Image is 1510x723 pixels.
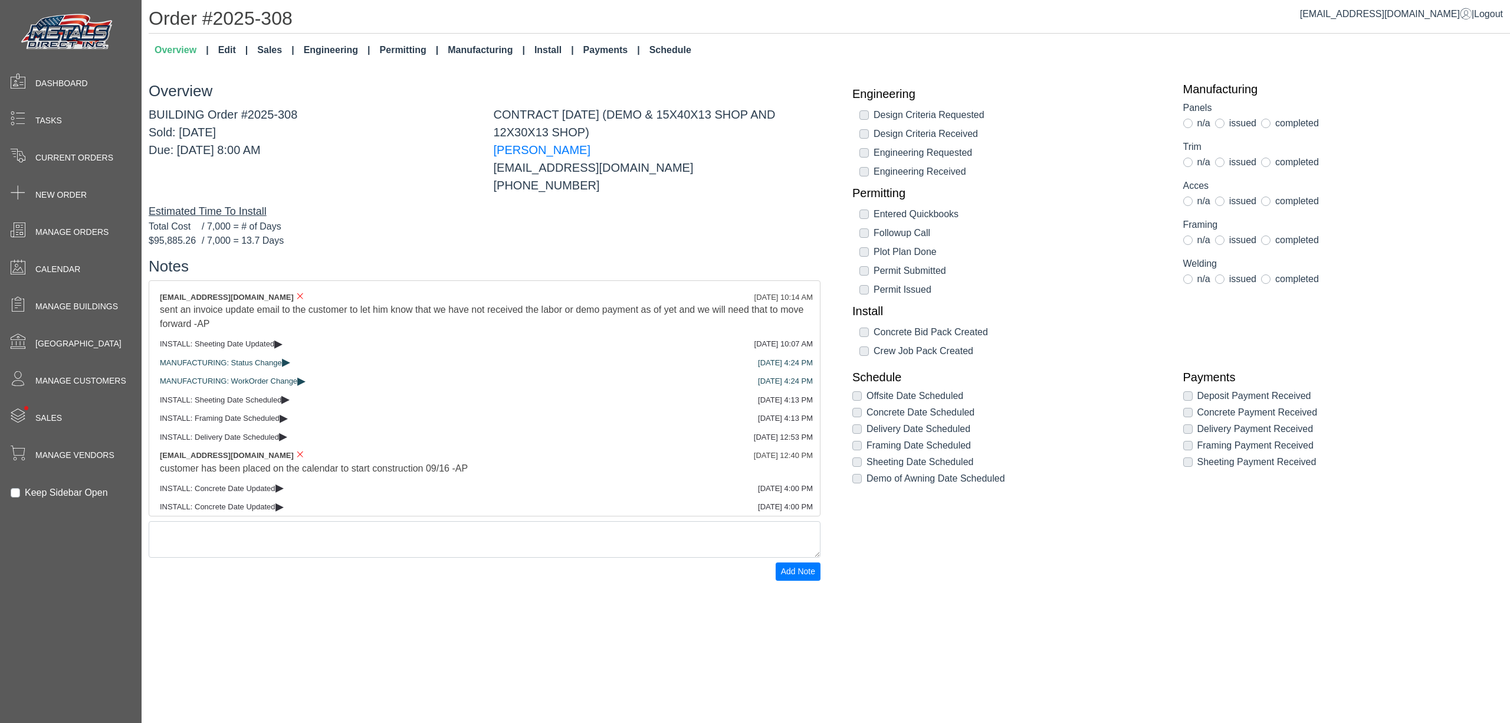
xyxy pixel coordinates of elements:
span: Manage Vendors [35,449,114,462]
span: [EMAIL_ADDRESS][DOMAIN_NAME] [160,451,294,460]
div: [DATE] 10:07 AM [754,338,813,350]
a: Schedule [852,370,1166,384]
div: [DATE] 4:00 PM [758,501,813,513]
div: / 7,000 = 13.7 Days [149,234,820,248]
div: sent an invoice update email to the customer to let him know that we have not received the labor ... [160,303,809,331]
span: ▸ [275,502,284,510]
span: Add Note [781,567,815,576]
span: ▸ [279,432,287,440]
div: [DATE] 4:13 PM [758,394,813,406]
div: | [1300,7,1503,21]
a: Manufacturing [1183,82,1496,96]
label: Deposit Payment Received [1197,389,1311,403]
div: [DATE] 4:13 PM [758,413,813,424]
a: Sales [252,38,298,62]
div: [DATE] 4:24 PM [758,357,813,369]
label: Delivery Date Scheduled [866,422,970,436]
div: [DATE] 4:24 PM [758,375,813,387]
span: Manage Orders [35,226,109,238]
h3: Overview [149,82,820,100]
label: Framing Date Scheduled [866,439,971,453]
label: Sheeting Payment Received [1197,455,1317,469]
span: [EMAIL_ADDRESS][DOMAIN_NAME] [160,293,294,302]
a: [PERSON_NAME] [494,143,590,156]
a: Edit [214,38,253,62]
div: MANUFACTURING: Status Change [160,357,809,369]
img: Metals Direct Inc Logo [18,11,118,54]
a: Engineering [852,87,1166,101]
span: Manage Buildings [35,300,118,313]
span: ▸ [282,358,290,365]
a: Permitting [375,38,444,62]
div: INSTALL: Sheeting Date Scheduled [160,394,809,406]
label: Keep Sidebar Open [25,486,108,500]
label: Framing Payment Received [1197,439,1314,453]
a: Engineering [299,38,375,62]
a: [EMAIL_ADDRESS][DOMAIN_NAME] [1300,9,1472,19]
div: [DATE] 12:53 PM [754,431,813,443]
span: $95,885.26 [149,234,202,248]
span: Current Orders [35,152,113,164]
label: Concrete Date Scheduled [866,405,974,420]
div: MANUFACTURING: WorkOrder Change [160,375,809,387]
div: INSTALL: Sheeting Date Updated [160,338,809,350]
a: Payments [1183,370,1496,384]
a: Install [530,38,579,62]
span: Manage Customers [35,375,126,387]
span: [GEOGRAPHIC_DATA] [35,338,122,350]
h1: Order #2025-308 [149,7,1510,34]
a: Permitting [852,186,1166,200]
h3: Notes [149,257,820,276]
div: CONTRACT [DATE] (DEMO & 15X40X13 SHOP AND 12X30X13 SHOP) [EMAIL_ADDRESS][DOMAIN_NAME] [PHONE_NUMBER] [485,106,830,194]
span: ▸ [275,483,284,491]
div: INSTALL: Concrete Date Updated [160,483,809,495]
span: Tasks [35,114,62,127]
span: Dashboard [35,77,88,90]
div: INSTALL: Concrete Date Updated [160,501,809,513]
a: Manufacturing [443,38,530,62]
label: Demo of Awning Date Scheduled [866,472,1005,486]
a: Schedule [645,38,696,62]
label: Delivery Payment Received [1197,422,1314,436]
label: Offsite Date Scheduled [866,389,963,403]
span: New Order [35,189,87,201]
div: [DATE] 10:14 AM [754,292,813,303]
a: Payments [579,38,645,62]
a: Install [852,304,1166,318]
span: ▸ [281,395,290,403]
span: Total Cost [149,220,202,234]
div: / 7,000 = # of Days [149,220,820,234]
span: ▸ [274,339,283,347]
div: Estimated Time To Install [149,204,820,220]
span: • [11,389,41,427]
span: ▸ [280,414,288,421]
div: [DATE] 4:00 PM [758,483,813,495]
span: Sales [35,412,62,424]
span: Logout [1474,9,1503,19]
div: BUILDING Order #2025-308 Sold: [DATE] Due: [DATE] 8:00 AM [140,106,485,194]
span: Calendar [35,263,80,276]
label: Concrete Payment Received [1197,405,1318,420]
button: Add Note [776,562,820,581]
div: [DATE] 12:40 PM [754,450,813,462]
div: customer has been placed on the calendar to start construction 09/16 -AP [160,462,809,476]
div: INSTALL: Framing Date Scheduled [160,413,809,424]
span: ▸ [297,377,306,384]
div: INSTALL: Delivery Date Scheduled [160,431,809,443]
a: Overview [150,38,214,62]
label: Sheeting Date Scheduled [866,455,973,469]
